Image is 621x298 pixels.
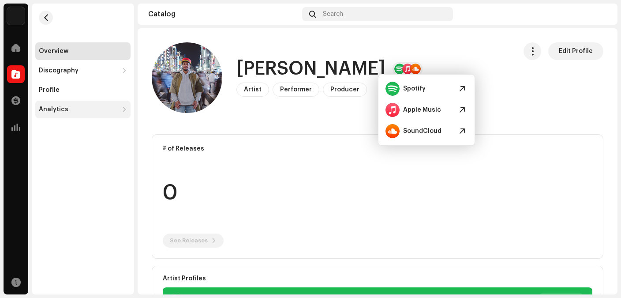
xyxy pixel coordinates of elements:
img: acab2465-393a-471f-9647-fa4d43662784 [7,7,25,25]
strong: Artist Profiles [163,275,206,282]
button: Edit Profile [548,42,603,60]
div: Spotify [403,85,426,92]
span: Producer [330,87,359,93]
span: Search [323,11,343,18]
re-m-nav-item: Overview [35,42,131,60]
div: Discography [39,67,79,74]
div: Profile [39,87,60,94]
div: Analytics [39,106,68,113]
div: Apple Music [403,106,441,113]
re-m-nav-dropdown: Discography [35,62,131,79]
re-m-nav-item: Profile [35,81,131,99]
img: ae092520-180b-4f7c-b02d-a8b0c132bb58 [593,7,607,21]
span: Edit Profile [559,42,593,60]
img: b706ca81-c278-41e2-81cd-ae21c37359cb [152,42,222,113]
span: Performer [280,87,312,93]
div: SoundCloud [403,128,441,135]
re-o-card-data: # of Releases [152,134,603,259]
h1: [PERSON_NAME] [236,59,385,79]
div: Catalog [148,11,299,18]
span: Artist [244,87,262,93]
div: Overview [39,48,68,55]
re-m-nav-dropdown: Analytics [35,101,131,118]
